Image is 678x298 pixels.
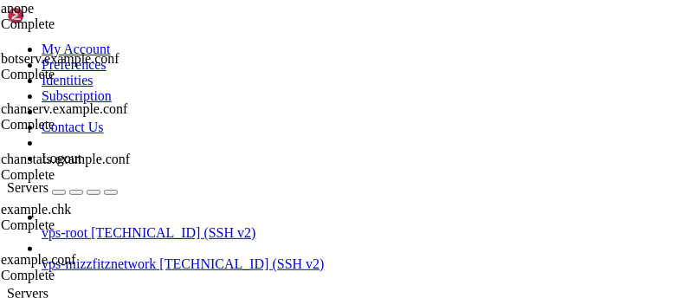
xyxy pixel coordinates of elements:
div: Complete [1,217,173,233]
span: example.conf [1,252,76,267]
div: Complete [1,16,173,32]
span: botserv.example.conf [1,51,119,66]
span: chanserv.example.conf [1,101,127,116]
div: Complete [1,268,173,283]
span: anope [1,1,34,16]
div: Complete [1,167,173,183]
span: example.chk [1,202,71,217]
span: chanstats.example.conf [1,152,130,166]
div: Complete [1,117,173,133]
div: Complete [1,67,173,82]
